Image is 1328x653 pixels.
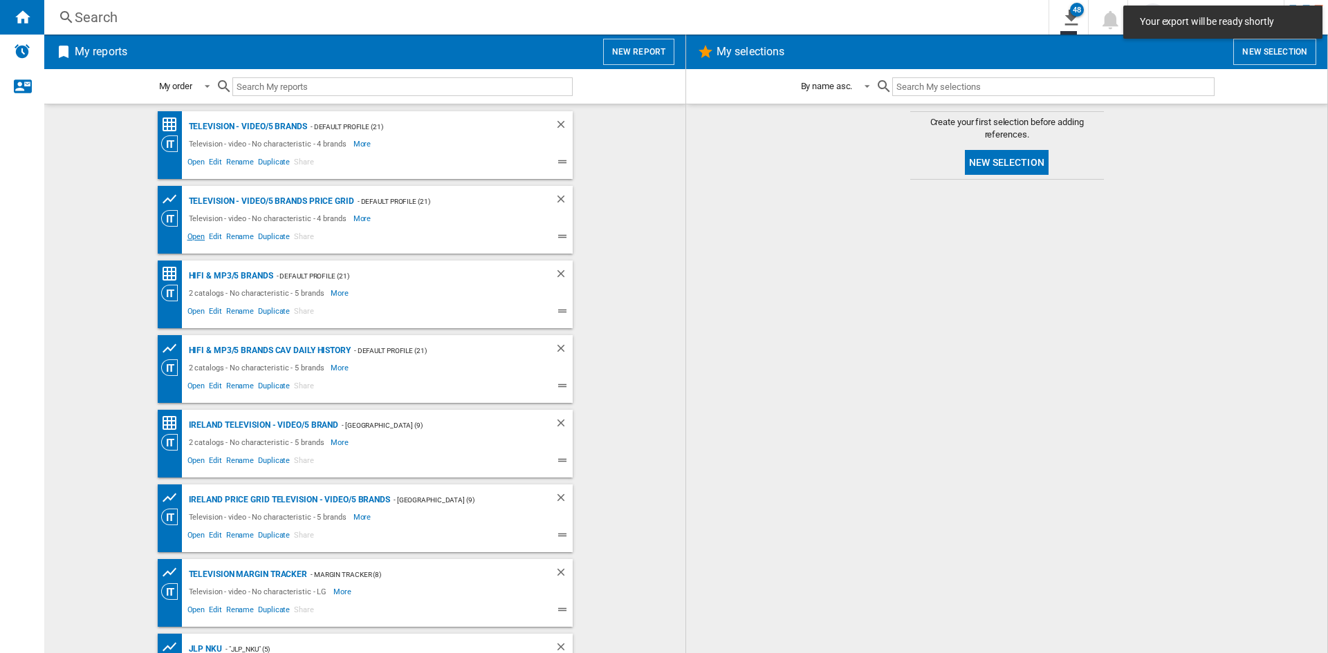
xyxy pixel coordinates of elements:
span: Rename [224,379,256,396]
div: Hifi & mp3/5 brands [185,267,273,285]
div: Search [75,8,1013,27]
span: Open [185,230,207,247]
span: Rename [224,529,256,545]
div: 48 [1070,3,1084,17]
h2: My reports [72,39,130,65]
div: Category View [161,285,185,301]
div: Category View [161,434,185,451]
span: Duplicate [256,230,292,247]
div: - [GEOGRAPHIC_DATA] (9) [390,491,527,509]
span: Edit [207,529,224,545]
span: Your export will be ready shortly [1136,15,1310,29]
div: - Default profile (21) [351,342,527,359]
div: IRELAND Television - video/5 brand [185,417,339,434]
div: Product prices grid [161,340,185,357]
div: - Default profile (21) [273,267,527,285]
div: Television margin tracker [185,566,308,583]
div: Television - video/5 brands [185,118,307,135]
span: Share [292,379,316,396]
div: Price Matrix [161,116,185,133]
span: More [331,434,351,451]
span: More [333,583,353,600]
span: Duplicate [256,603,292,620]
div: Delete [555,342,573,359]
span: Rename [224,454,256,471]
div: Product prices grid [161,489,185,507]
span: Open [185,379,207,396]
div: - Default profile (21) [354,193,527,210]
div: Price Matrix [161,265,185,283]
div: Television - video - No characteristic - 4 brands [185,210,353,227]
div: Category View [161,509,185,525]
span: Rename [224,230,256,247]
div: Television - video - No characteristic - LG [185,583,334,600]
div: Delete [555,417,573,434]
div: 2 catalogs - No characteristic - 5 brands [185,434,331,451]
div: Category View [161,583,185,600]
span: Edit [207,454,224,471]
span: Share [292,155,316,172]
div: Hifi & mp3/5 brands CAV Daily History [185,342,351,359]
span: Create your first selection before adding references. [910,116,1104,141]
span: More [353,135,373,152]
span: Open [185,529,207,545]
div: - Default profile (21) [307,118,527,135]
div: Delete [555,267,573,285]
span: Duplicate [256,305,292,321]
span: More [353,509,373,525]
span: Duplicate [256,155,292,172]
span: More [331,285,351,301]
div: My order [159,81,192,91]
button: New report [603,39,674,65]
div: Category View [161,359,185,376]
span: Open [185,305,207,321]
div: Delete [555,193,573,210]
input: Search My selections [892,77,1214,96]
span: Open [185,603,207,620]
span: Duplicate [256,454,292,471]
div: 2 catalogs - No characteristic - 5 brands [185,285,331,301]
div: Product prices grid [161,191,185,208]
div: 2 catalogs - No characteristic - 5 brands [185,359,331,376]
div: By name asc. [801,81,853,91]
button: New selection [965,150,1049,175]
div: Television - video/5 brands price grid [185,193,354,210]
div: Product prices grid [161,564,185,581]
span: Rename [224,305,256,321]
span: Share [292,603,316,620]
span: Share [292,305,316,321]
div: Category View [161,135,185,152]
span: Rename [224,603,256,620]
div: Price Matrix [161,415,185,432]
div: - [GEOGRAPHIC_DATA] (9) [338,417,526,434]
span: Share [292,529,316,545]
span: Open [185,454,207,471]
span: Open [185,155,207,172]
span: Edit [207,155,224,172]
div: Delete [555,118,573,135]
span: Edit [207,305,224,321]
div: Television - video - No characteristic - 4 brands [185,135,353,152]
span: More [331,359,351,376]
div: - margin tracker (8) [307,566,526,583]
span: Edit [207,379,224,396]
span: Share [292,230,316,247]
img: alerts-logo.svg [14,43,30,59]
div: Category View [161,210,185,227]
span: Duplicate [256,529,292,545]
input: Search My reports [232,77,573,96]
span: Edit [207,603,224,620]
div: Television - video - No characteristic - 5 brands [185,509,353,525]
div: IRELAND Price grid Television - video/5 brands [185,491,390,509]
span: Duplicate [256,379,292,396]
span: Rename [224,155,256,172]
span: More [353,210,373,227]
span: Share [292,454,316,471]
button: New selection [1233,39,1316,65]
h2: My selections [714,39,787,65]
div: Delete [555,491,573,509]
span: Edit [207,230,224,247]
div: Delete [555,566,573,583]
